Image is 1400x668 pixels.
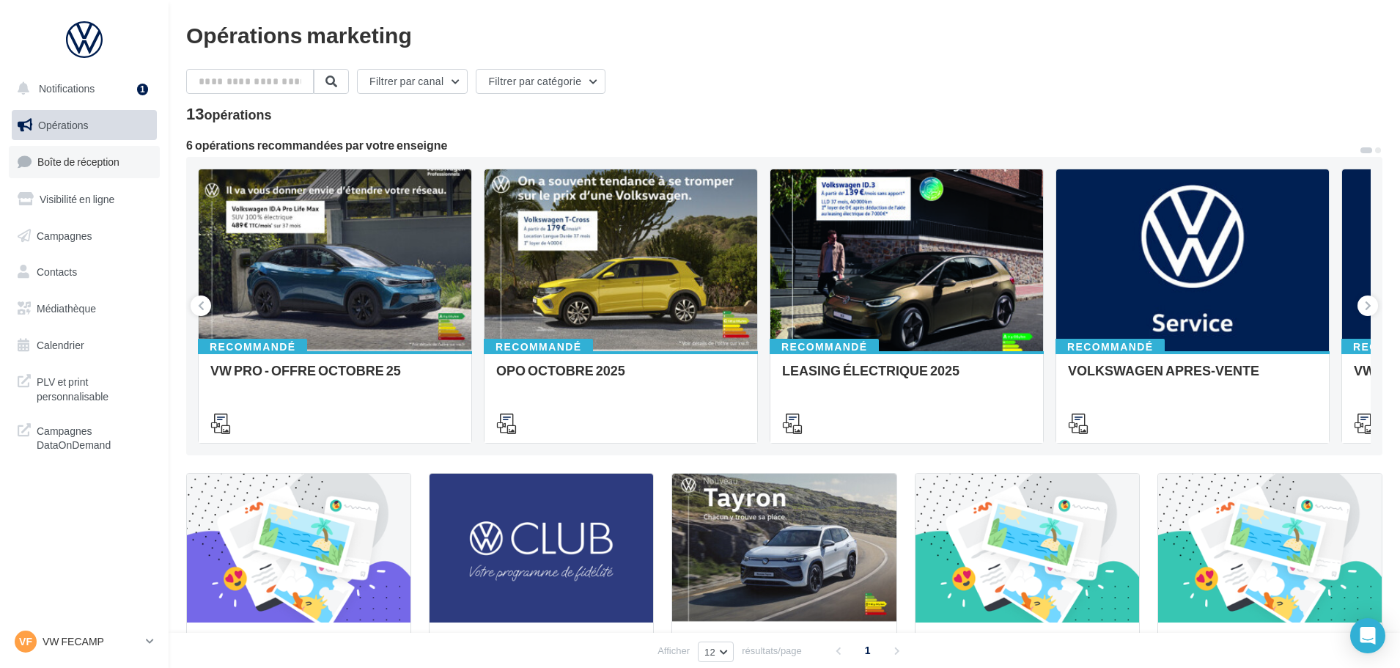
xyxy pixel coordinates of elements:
div: 6 opérations recommandées par votre enseigne [186,139,1359,151]
button: Notifications 1 [9,73,154,104]
span: Notifications [39,82,95,95]
a: Campagnes [9,221,160,252]
a: Campagnes DataOnDemand [9,415,160,458]
span: 12 [704,646,715,658]
span: résultats/page [742,644,802,658]
div: Recommandé [484,339,593,355]
span: Visibilité en ligne [40,193,114,205]
span: Campagnes DataOnDemand [37,421,151,452]
div: Open Intercom Messenger [1350,618,1385,653]
p: VW FECAMP [43,634,140,649]
div: VOLKSWAGEN APRES-VENTE [1068,363,1317,392]
span: Calendrier [37,339,84,351]
div: Recommandé [770,339,879,355]
span: Contacts [37,265,77,278]
button: Filtrer par canal [357,69,468,94]
div: OPO OCTOBRE 2025 [496,363,745,392]
a: Boîte de réception [9,146,160,177]
div: VW PRO - OFFRE OCTOBRE 25 [210,363,460,392]
div: Opérations marketing [186,23,1382,45]
a: Calendrier [9,330,160,361]
div: LEASING ÉLECTRIQUE 2025 [782,363,1031,392]
div: opérations [204,108,271,121]
span: Boîte de réception [37,155,119,168]
a: Contacts [9,257,160,287]
a: Opérations [9,110,160,141]
a: VF VW FECAMP [12,628,157,656]
div: Recommandé [198,339,307,355]
span: PLV et print personnalisable [37,372,151,403]
span: Afficher [657,644,690,658]
span: Campagnes [37,229,92,241]
span: Opérations [38,119,88,131]
button: Filtrer par catégorie [476,69,605,94]
span: 1 [856,639,880,662]
div: 13 [186,106,272,122]
div: Recommandé [1055,339,1165,355]
span: Médiathèque [37,302,96,315]
div: 1 [137,84,148,95]
button: 12 [698,642,734,662]
a: PLV et print personnalisable [9,366,160,409]
a: Visibilité en ligne [9,184,160,215]
span: VF [19,634,32,649]
a: Médiathèque [9,293,160,324]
